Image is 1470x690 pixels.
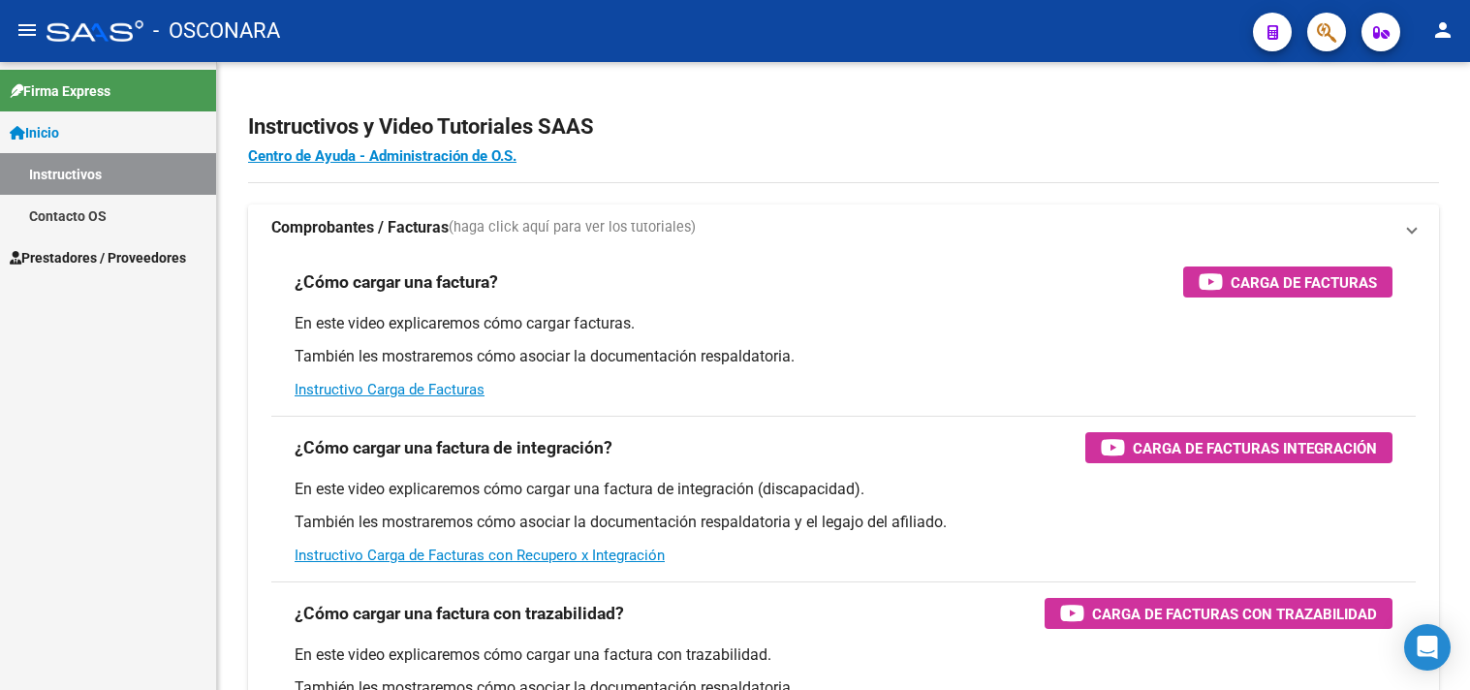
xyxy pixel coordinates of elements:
[10,122,59,143] span: Inicio
[449,217,696,238] span: (haga click aquí para ver los tutoriales)
[248,147,516,165] a: Centro de Ayuda - Administración de O.S.
[295,434,612,461] h3: ¿Cómo cargar una factura de integración?
[10,80,110,102] span: Firma Express
[295,512,1392,533] p: También les mostraremos cómo asociar la documentación respaldatoria y el legajo del afiliado.
[153,10,280,52] span: - OSCONARA
[295,313,1392,334] p: En este video explicaremos cómo cargar facturas.
[1133,436,1377,460] span: Carga de Facturas Integración
[10,247,186,268] span: Prestadores / Proveedores
[248,204,1439,251] mat-expansion-panel-header: Comprobantes / Facturas(haga click aquí para ver los tutoriales)
[295,346,1392,367] p: También les mostraremos cómo asociar la documentación respaldatoria.
[1045,598,1392,629] button: Carga de Facturas con Trazabilidad
[295,644,1392,666] p: En este video explicaremos cómo cargar una factura con trazabilidad.
[295,547,665,564] a: Instructivo Carga de Facturas con Recupero x Integración
[295,600,624,627] h3: ¿Cómo cargar una factura con trazabilidad?
[16,18,39,42] mat-icon: menu
[1085,432,1392,463] button: Carga de Facturas Integración
[248,109,1439,145] h2: Instructivos y Video Tutoriales SAAS
[295,268,498,296] h3: ¿Cómo cargar una factura?
[1431,18,1454,42] mat-icon: person
[1183,267,1392,298] button: Carga de Facturas
[1092,602,1377,626] span: Carga de Facturas con Trazabilidad
[295,479,1392,500] p: En este video explicaremos cómo cargar una factura de integración (discapacidad).
[1404,624,1451,671] div: Open Intercom Messenger
[1231,270,1377,295] span: Carga de Facturas
[271,217,449,238] strong: Comprobantes / Facturas
[295,381,485,398] a: Instructivo Carga de Facturas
